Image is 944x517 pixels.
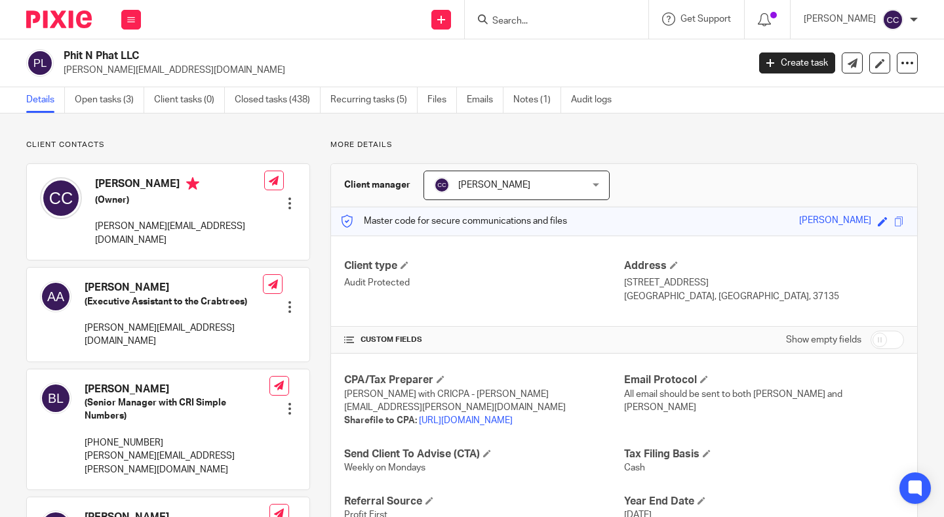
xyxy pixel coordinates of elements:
h4: [PERSON_NAME] [95,177,264,194]
img: Pixie [26,10,92,28]
a: Recurring tasks (5) [330,87,418,113]
h4: Referral Source [344,495,624,508]
p: [PERSON_NAME][EMAIL_ADDRESS][DOMAIN_NAME] [85,321,263,348]
img: svg%3E [40,281,71,312]
h5: (Executive Assistant to the Crabtrees) [85,295,263,308]
h4: [PERSON_NAME] [85,281,263,295]
span: Get Support [680,14,731,24]
h5: (Senior Manager with CRI Simple Numbers) [85,396,269,423]
h4: Address [624,259,904,273]
img: svg%3E [26,49,54,77]
p: [PERSON_NAME][EMAIL_ADDRESS][DOMAIN_NAME] [95,220,264,247]
p: [STREET_ADDRESS] [624,276,904,289]
a: Details [26,87,65,113]
b: Sharefile to CPA: [344,416,417,425]
p: Client contacts [26,140,310,150]
h4: Send Client To Advise (CTA) [344,447,624,461]
label: Show empty fields [786,333,861,346]
input: Search [491,16,609,28]
a: Open tasks (3) [75,87,144,113]
img: svg%3E [882,9,903,30]
a: Emails [467,87,503,113]
img: svg%3E [40,177,82,219]
span: Cash [624,463,645,472]
p: [PERSON_NAME] [804,12,876,26]
h5: (Owner) [95,194,264,207]
span: All email should be sent to both [PERSON_NAME] and [PERSON_NAME] [624,390,842,412]
h3: Client manager [344,178,410,192]
h4: [PERSON_NAME] [85,383,269,396]
a: [URL][DOMAIN_NAME] [419,416,513,425]
h4: Year End Date [624,495,904,508]
p: Master code for secure communications and files [341,215,567,228]
h2: Phit N Phat LLC [64,49,604,63]
p: [PERSON_NAME][EMAIL_ADDRESS][PERSON_NAME][DOMAIN_NAME] [85,449,269,476]
p: [GEOGRAPHIC_DATA], [GEOGRAPHIC_DATA], 37135 [624,290,904,303]
h4: CUSTOM FIELDS [344,335,624,345]
span: [PERSON_NAME] [458,180,530,190]
a: Notes (1) [513,87,561,113]
span: Weekly on Mondays [344,463,425,472]
span: [PERSON_NAME] with CRICPA - [PERSON_NAME][EMAIL_ADDRESS][PERSON_NAME][DOMAIN_NAME] [344,390,566,426]
a: Create task [759,52,835,73]
div: [PERSON_NAME] [799,214,871,229]
img: svg%3E [40,383,71,414]
p: Audit Protected [344,276,624,289]
a: Client tasks (0) [154,87,225,113]
i: Primary [186,177,199,190]
p: [PHONE_NUMBER] [85,436,269,449]
h4: Client type [344,259,624,273]
img: svg%3E [434,177,450,193]
p: [PERSON_NAME][EMAIL_ADDRESS][DOMAIN_NAME] [64,64,739,77]
h4: Tax Filing Basis [624,447,904,461]
h4: Email Protocol [624,373,904,387]
a: Audit logs [571,87,621,113]
p: More details [330,140,918,150]
h4: CPA/Tax Preparer [344,373,624,387]
a: Closed tasks (438) [235,87,321,113]
a: Files [427,87,457,113]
